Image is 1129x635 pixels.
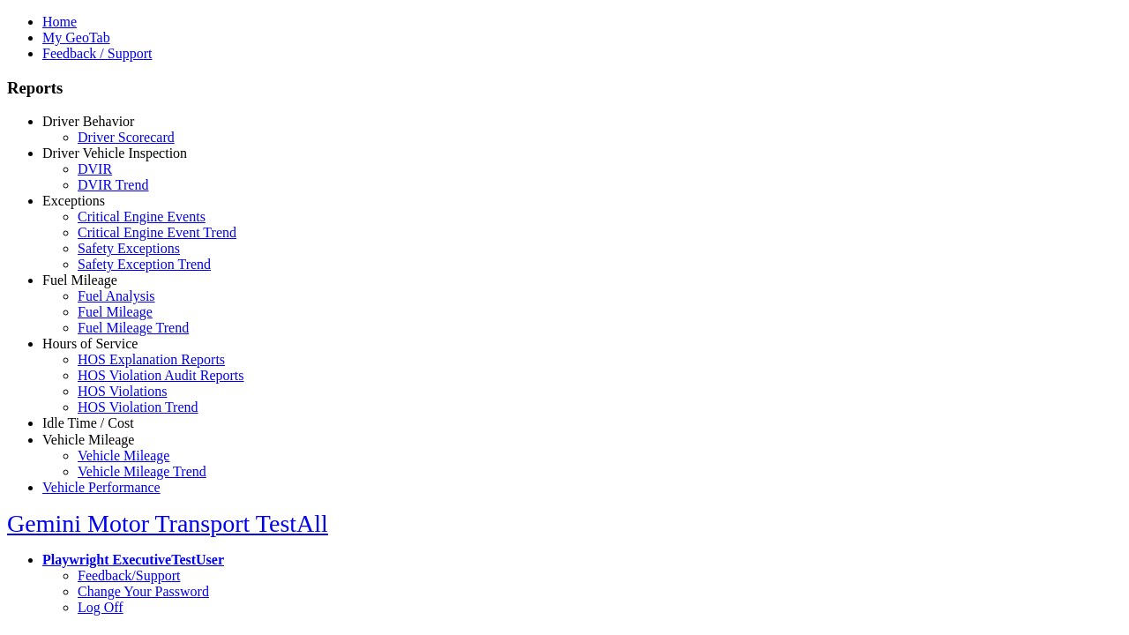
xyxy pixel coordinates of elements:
[78,352,225,367] a: HOS Explanation Reports
[78,241,180,256] a: Safety Exceptions
[42,146,187,161] a: Driver Vehicle Inspection
[78,225,236,240] a: Critical Engine Event Trend
[42,14,77,29] a: Home
[78,448,169,463] a: Vehicle Mileage
[78,568,180,583] a: Feedback/Support
[78,400,198,415] a: HOS Violation Trend
[78,368,244,383] a: HOS Violation Audit Reports
[78,320,189,335] a: Fuel Mileage Trend
[78,257,211,272] a: Safety Exception Trend
[42,432,134,447] a: Vehicle Mileage
[42,336,138,351] a: Hours of Service
[7,510,328,537] a: Gemini Motor Transport TestAll
[42,273,117,288] a: Fuel Mileage
[78,288,155,303] a: Fuel Analysis
[78,161,112,176] a: DVIR
[78,177,148,192] a: DVIR Trend
[42,415,134,430] a: Idle Time / Cost
[42,552,224,567] a: Playwright ExecutiveTestUser
[7,78,1122,98] h3: Reports
[78,584,209,599] a: Change Your Password
[42,30,110,45] a: My GeoTab
[42,114,134,129] a: Driver Behavior
[42,480,161,495] a: Vehicle Performance
[78,384,167,399] a: HOS Violations
[78,304,153,319] a: Fuel Mileage
[78,209,206,224] a: Critical Engine Events
[78,600,123,615] a: Log Off
[78,464,206,479] a: Vehicle Mileage Trend
[78,130,175,145] a: Driver Scorecard
[42,193,105,208] a: Exceptions
[42,46,152,61] a: Feedback / Support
